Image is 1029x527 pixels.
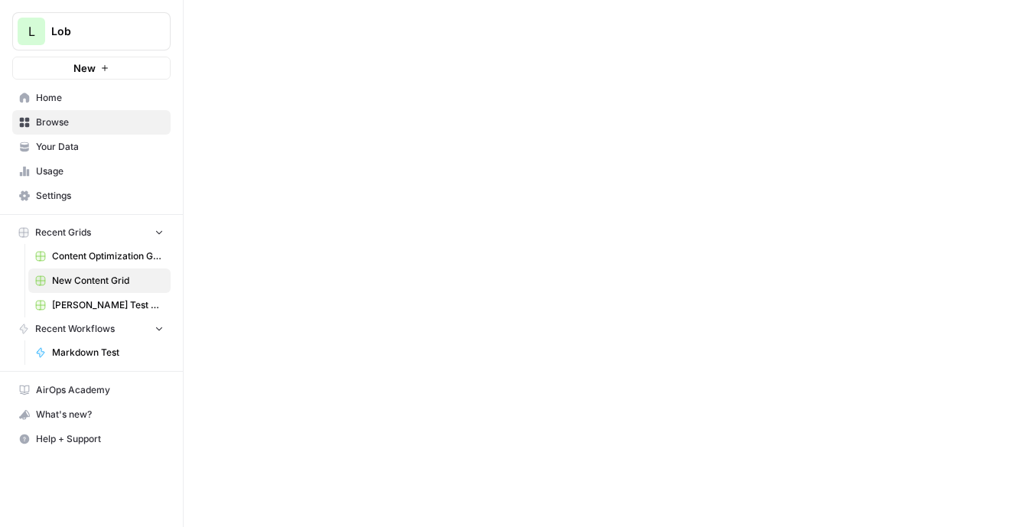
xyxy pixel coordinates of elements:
[36,432,164,446] span: Help + Support
[52,298,164,312] span: [PERSON_NAME] Test Grid
[12,86,171,110] a: Home
[12,110,171,135] a: Browse
[36,189,164,203] span: Settings
[12,12,171,50] button: Workspace: Lob
[12,221,171,244] button: Recent Grids
[35,226,91,239] span: Recent Grids
[36,164,164,178] span: Usage
[12,184,171,208] a: Settings
[28,22,35,41] span: L
[28,268,171,293] a: New Content Grid
[73,60,96,76] span: New
[12,427,171,451] button: Help + Support
[12,378,171,402] a: AirOps Academy
[52,274,164,288] span: New Content Grid
[12,135,171,159] a: Your Data
[13,403,170,426] div: What's new?
[51,24,144,39] span: Lob
[36,383,164,397] span: AirOps Academy
[28,293,171,317] a: [PERSON_NAME] Test Grid
[28,244,171,268] a: Content Optimization Grid
[52,249,164,263] span: Content Optimization Grid
[52,346,164,359] span: Markdown Test
[35,322,115,336] span: Recent Workflows
[28,340,171,365] a: Markdown Test
[12,402,171,427] button: What's new?
[12,159,171,184] a: Usage
[36,115,164,129] span: Browse
[36,140,164,154] span: Your Data
[36,91,164,105] span: Home
[12,317,171,340] button: Recent Workflows
[12,57,171,80] button: New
